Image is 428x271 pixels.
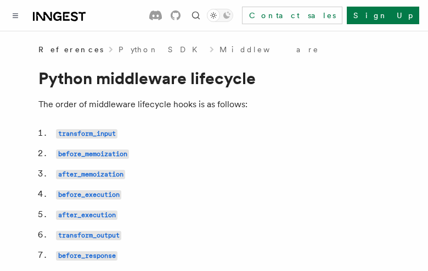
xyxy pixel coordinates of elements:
[56,211,117,220] code: after_execution
[119,44,204,55] a: Python SDK
[207,9,233,22] button: Toggle dark mode
[56,229,121,240] a: transform_output
[38,44,103,55] span: References
[56,231,121,240] code: transform_output
[56,128,117,138] a: transform_input
[56,170,125,179] code: after_memoization
[56,209,117,219] a: after_execution
[56,251,117,261] code: before_response
[189,9,202,22] button: Find something...
[56,168,125,179] a: after_memoization
[9,9,22,22] button: Toggle navigation
[56,129,117,139] code: transform_input
[38,97,390,112] p: The order of middleware lifecycle hooks is as follows:
[56,190,121,200] code: before_execution
[56,250,117,260] a: before_response
[56,148,129,158] a: before_memoization
[219,44,319,55] a: Middleware
[56,150,129,159] code: before_memoization
[347,7,419,24] a: Sign Up
[56,189,121,199] a: before_execution
[242,7,342,24] a: Contact sales
[38,68,390,88] h1: Python middleware lifecycle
